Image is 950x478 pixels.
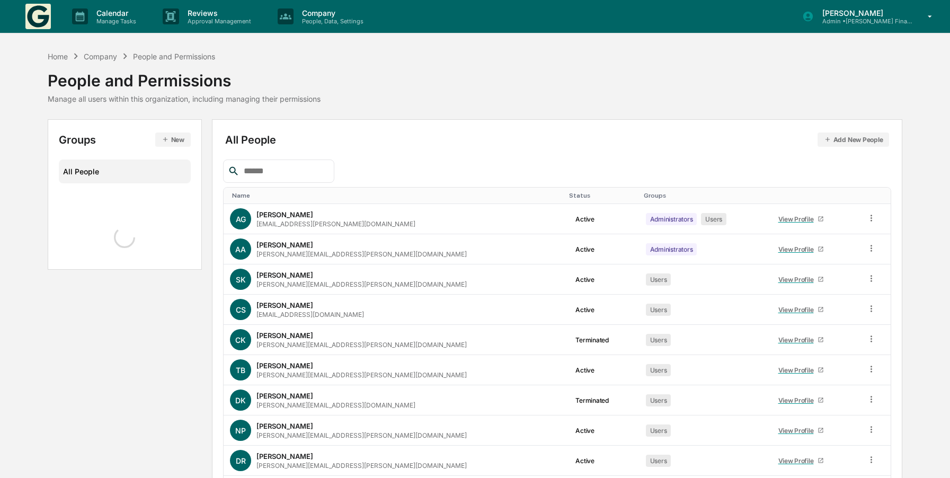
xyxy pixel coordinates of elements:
div: Active [571,243,599,255]
p: Admin • [PERSON_NAME] Financial Advisors [814,17,912,25]
div: [PERSON_NAME][EMAIL_ADDRESS][PERSON_NAME][DOMAIN_NAME] [256,371,467,379]
span: DR [236,456,246,465]
div: Users [646,455,671,467]
p: Company [294,8,369,17]
div: Active [571,424,599,437]
div: View Profile [778,276,818,284]
span: NP [235,426,246,435]
span: CK [235,335,246,344]
div: All People [63,163,187,180]
p: Approval Management [179,17,256,25]
a: View Profile [774,302,829,318]
div: Administrators [646,213,697,225]
div: Manage all users within this organization, including managing their permissions [48,94,321,103]
div: Users [646,364,671,376]
span: AA [235,245,246,254]
div: Users [646,424,671,437]
div: All People [225,132,889,147]
div: Users [646,273,671,286]
div: [PERSON_NAME][EMAIL_ADDRESS][PERSON_NAME][DOMAIN_NAME] [256,280,467,288]
div: [PERSON_NAME][EMAIL_ADDRESS][PERSON_NAME][DOMAIN_NAME] [256,341,467,349]
div: Users [701,213,726,225]
a: View Profile [774,362,829,378]
div: Active [571,304,599,316]
div: Toggle SortBy [644,192,763,199]
div: Users [646,334,671,346]
div: Active [571,213,599,225]
p: Calendar [88,8,141,17]
div: Active [571,273,599,286]
div: Terminated [571,334,613,346]
div: [PERSON_NAME] [256,301,313,309]
span: SK [236,275,246,284]
div: View Profile [778,427,818,435]
div: [PERSON_NAME] [256,392,313,400]
div: Users [646,304,671,316]
div: People and Permissions [48,63,321,90]
div: [PERSON_NAME] [256,361,313,370]
div: View Profile [778,396,818,404]
div: [PERSON_NAME] [256,271,313,279]
p: [PERSON_NAME] [814,8,912,17]
div: [PERSON_NAME] [256,422,313,430]
div: Company [84,52,117,61]
div: [PERSON_NAME] [256,210,313,219]
div: Toggle SortBy [771,192,856,199]
div: People and Permissions [133,52,215,61]
a: View Profile [774,453,829,469]
a: View Profile [774,392,829,409]
div: Users [646,394,671,406]
div: Home [48,52,68,61]
div: [PERSON_NAME][EMAIL_ADDRESS][PERSON_NAME][DOMAIN_NAME] [256,431,467,439]
div: View Profile [778,336,818,344]
div: [PERSON_NAME][EMAIL_ADDRESS][PERSON_NAME][DOMAIN_NAME] [256,462,467,470]
span: DK [235,396,246,405]
img: logo [25,4,51,29]
div: View Profile [778,366,818,374]
div: Administrators [646,243,697,255]
div: View Profile [778,215,818,223]
div: Toggle SortBy [232,192,561,199]
div: Toggle SortBy [569,192,635,199]
p: Reviews [179,8,256,17]
div: Groups [59,132,191,147]
div: Terminated [571,394,613,406]
p: People, Data, Settings [294,17,369,25]
button: Add New People [818,132,890,147]
a: View Profile [774,271,829,288]
a: View Profile [774,241,829,258]
span: AG [236,215,246,224]
div: Toggle SortBy [868,192,886,199]
div: [PERSON_NAME] [256,331,313,340]
div: Active [571,364,599,376]
div: [PERSON_NAME] [256,241,313,249]
p: Manage Tasks [88,17,141,25]
a: View Profile [774,422,829,439]
button: New [155,132,191,147]
span: TB [236,366,245,375]
div: View Profile [778,306,818,314]
a: View Profile [774,332,829,348]
div: [EMAIL_ADDRESS][PERSON_NAME][DOMAIN_NAME] [256,220,415,228]
a: View Profile [774,211,829,227]
div: View Profile [778,457,818,465]
div: View Profile [778,245,818,253]
span: CS [236,305,246,314]
div: [PERSON_NAME][EMAIL_ADDRESS][PERSON_NAME][DOMAIN_NAME] [256,250,467,258]
div: [PERSON_NAME] [256,452,313,461]
div: [PERSON_NAME][EMAIL_ADDRESS][DOMAIN_NAME] [256,401,415,409]
div: Active [571,455,599,467]
div: [EMAIL_ADDRESS][DOMAIN_NAME] [256,311,364,318]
